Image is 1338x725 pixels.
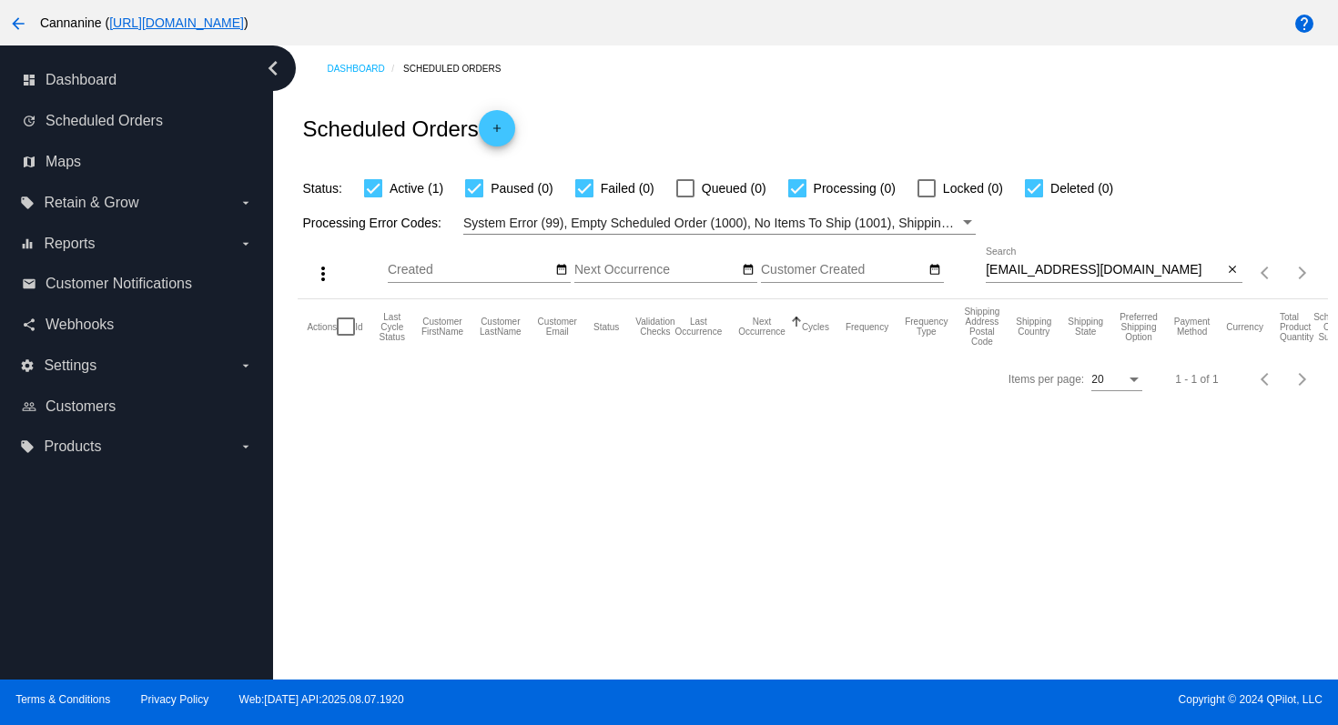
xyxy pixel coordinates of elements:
button: Next page [1284,255,1321,291]
mat-select: Filter by Processing Error Codes [463,212,976,235]
a: people_outline Customers [22,392,253,421]
button: Change sorting for CustomerEmail [538,317,577,337]
i: arrow_drop_down [238,439,253,454]
mat-icon: more_vert [312,263,334,285]
a: Scheduled Orders [403,55,517,83]
mat-select: Items per page: [1091,374,1142,387]
span: Reports [44,236,95,252]
span: Retain & Grow [44,195,138,211]
i: update [22,114,36,128]
i: map [22,155,36,169]
span: 20 [1091,373,1103,386]
i: settings [20,358,35,373]
span: Maps [46,154,81,170]
span: Processing Error Codes: [302,216,441,230]
button: Change sorting for Cycles [802,321,829,332]
button: Change sorting for Id [355,321,362,332]
button: Change sorting for NextOccurrenceUtc [738,317,786,337]
span: Cannanine ( ) [40,15,248,30]
span: Active (1) [390,177,443,199]
button: Change sorting for LastOccurrenceUtc [675,317,723,337]
button: Change sorting for CustomerLastName [480,317,522,337]
span: Settings [44,357,96,374]
input: Next Occurrence [574,263,738,277]
mat-icon: arrow_back [7,13,29,35]
a: email Customer Notifications [22,269,253,298]
input: Search [986,263,1223,277]
mat-icon: add [486,122,508,144]
button: Change sorting for Status [593,321,619,332]
button: Change sorting for PreferredShippingOption [1120,312,1158,342]
mat-icon: close [1226,263,1239,277]
button: Change sorting for PaymentMethod.Type [1174,317,1210,337]
mat-header-cell: Validation Checks [635,299,674,354]
span: Copyright © 2024 QPilot, LLC [684,693,1323,706]
i: arrow_drop_down [238,358,253,373]
a: Privacy Policy [141,693,209,706]
button: Previous page [1248,255,1284,291]
mat-header-cell: Total Product Quantity [1280,299,1313,354]
a: Terms & Conditions [15,693,110,706]
a: [URL][DOMAIN_NAME] [109,15,244,30]
mat-header-cell: Actions [307,299,337,354]
input: Created [388,263,552,277]
a: update Scheduled Orders [22,106,253,136]
button: Next page [1284,361,1321,398]
i: share [22,317,36,332]
mat-icon: help [1293,13,1315,35]
a: dashboard Dashboard [22,65,253,95]
i: dashboard [22,73,36,87]
span: Failed (0) [601,177,654,199]
a: map Maps [22,147,253,176]
button: Change sorting for ShippingCountry [1016,317,1051,337]
i: equalizer [20,237,35,251]
h2: Scheduled Orders [302,110,514,146]
span: Paused (0) [491,177,552,199]
button: Change sorting for ShippingState [1068,317,1103,337]
i: people_outline [22,399,36,414]
span: Processing (0) [814,177,896,199]
button: Change sorting for LastProcessingCycleId [380,312,405,342]
button: Previous page [1248,361,1284,398]
i: arrow_drop_down [238,237,253,251]
i: email [22,277,36,291]
div: Items per page: [1009,373,1084,386]
button: Change sorting for Frequency [846,321,888,332]
mat-icon: date_range [742,263,755,277]
span: Products [44,438,101,455]
span: Deleted (0) [1050,177,1113,199]
i: local_offer [20,439,35,454]
div: 1 - 1 of 1 [1175,373,1218,386]
span: Webhooks [46,317,114,333]
span: Queued (0) [702,177,766,199]
span: Customer Notifications [46,276,192,292]
span: Status: [302,181,342,196]
mat-icon: date_range [555,263,568,277]
a: share Webhooks [22,310,253,339]
span: Customers [46,398,116,415]
a: Dashboard [327,55,403,83]
a: Web:[DATE] API:2025.08.07.1920 [239,693,404,706]
mat-icon: date_range [928,263,941,277]
span: Dashboard [46,72,117,88]
i: chevron_left [258,54,288,83]
span: Scheduled Orders [46,113,163,129]
button: Clear [1223,261,1242,280]
i: local_offer [20,196,35,210]
button: Change sorting for ShippingPostcode [964,307,999,347]
span: Locked (0) [943,177,1003,199]
i: arrow_drop_down [238,196,253,210]
button: Change sorting for FrequencyType [905,317,948,337]
button: Change sorting for CustomerFirstName [421,317,463,337]
input: Customer Created [761,263,925,277]
button: Change sorting for CurrencyIso [1226,321,1263,332]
